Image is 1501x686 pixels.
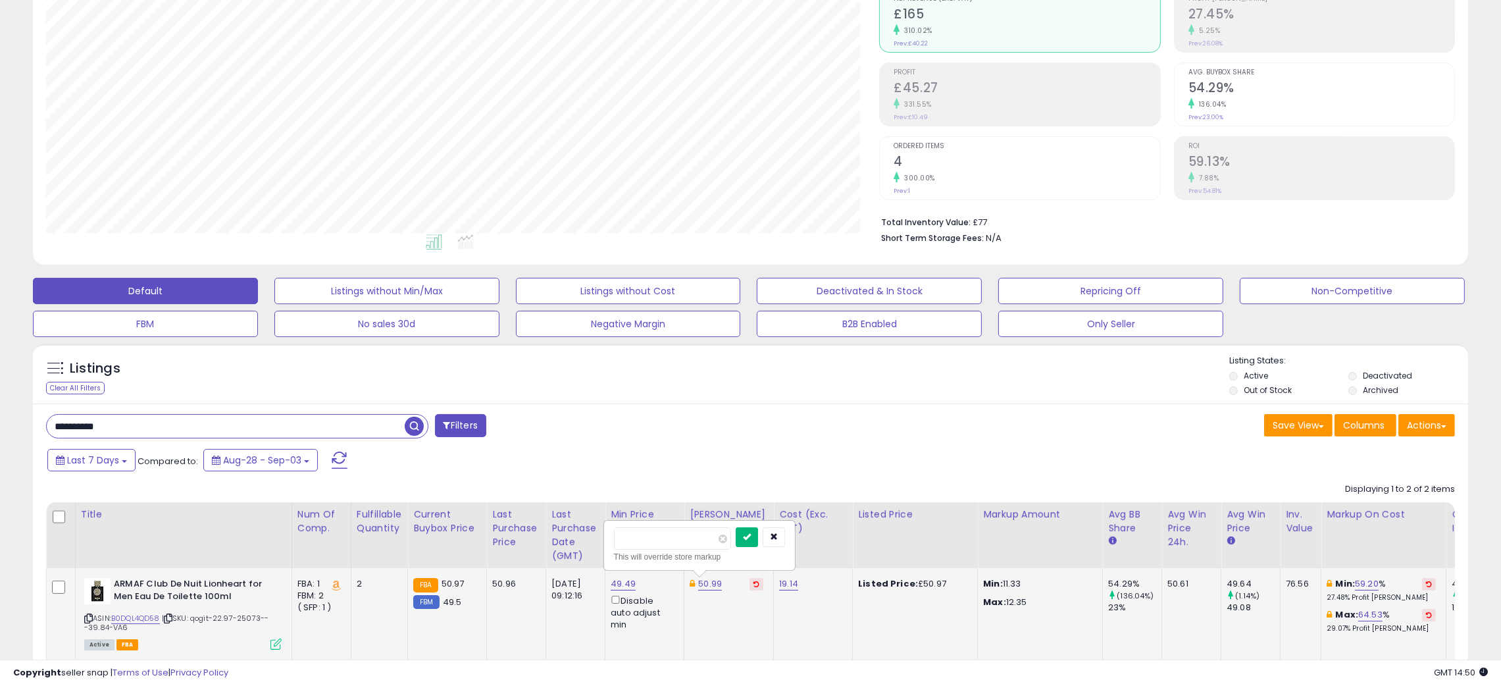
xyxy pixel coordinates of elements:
[274,278,499,304] button: Listings without Min/Max
[1229,355,1468,367] p: Listing States:
[223,454,301,467] span: Aug-28 - Sep-03
[1398,414,1455,436] button: Actions
[1358,608,1383,621] a: 64.53
[1188,187,1221,195] small: Prev: 54.81%
[1327,624,1436,633] p: 29.07% Profit [PERSON_NAME]
[1227,535,1234,547] small: Avg Win Price.
[46,382,105,394] div: Clear All Filters
[551,578,595,602] div: [DATE] 09:12:16
[1335,414,1396,436] button: Columns
[33,311,258,337] button: FBM
[1227,602,1280,614] div: 49.08
[170,666,228,679] a: Privacy Policy
[894,143,1159,150] span: Ordered Items
[1188,69,1454,76] span: Avg. Buybox Share
[1188,40,1223,47] small: Prev: 26.08%
[138,455,198,467] span: Compared to:
[84,578,111,604] img: 41Kpr5a2A6L._SL40_.jpg
[983,508,1097,521] div: Markup Amount
[1327,508,1440,521] div: Markup on Cost
[413,508,481,535] div: Current Buybox Price
[1321,502,1446,568] th: The percentage added to the cost of goods (COGS) that forms the calculator for Min & Max prices.
[1188,143,1454,150] span: ROI
[551,508,599,563] div: Last Purchase Date (GMT)
[116,639,139,650] span: FBA
[413,595,439,609] small: FBM
[881,232,984,244] b: Short Term Storage Fees:
[1227,578,1280,590] div: 49.64
[1363,370,1412,381] label: Deactivated
[1167,508,1215,549] div: Avg Win Price 24h.
[297,590,341,602] div: FBM: 2
[983,578,1092,590] p: 11.33
[1286,578,1311,590] div: 76.56
[114,578,274,606] b: ARMAF Club De Nuit Lionheart for Men Eau De Toilette 100ml
[203,449,318,471] button: Aug-28 - Sep-03
[611,577,636,591] a: 49.49
[1188,154,1454,172] h2: 59.13%
[900,26,932,36] small: 310.02%
[442,577,465,590] span: 50.97
[297,602,341,614] div: ( SFP: 1 )
[1108,602,1161,614] div: 23%
[435,414,486,437] button: Filters
[858,508,972,521] div: Listed Price
[611,508,678,521] div: Min Price
[516,278,741,304] button: Listings without Cost
[986,232,1002,244] span: N/A
[1327,609,1436,633] div: %
[413,578,438,593] small: FBA
[1327,593,1436,602] p: 27.48% Profit [PERSON_NAME]
[84,613,268,633] span: | SKU: qogit-22.97-25073---39.84-VA6
[779,577,798,591] a: 19.14
[983,596,1006,608] strong: Max:
[611,593,674,631] div: Disable auto adjust min
[1327,578,1436,602] div: %
[84,639,114,650] span: All listings currently available for purchase on Amazon
[492,508,540,549] div: Last Purchase Price
[13,666,61,679] strong: Copyright
[894,40,928,47] small: Prev: £40.22
[1108,578,1161,590] div: 54.29%
[516,311,741,337] button: Negative Margin
[998,311,1223,337] button: Only Seller
[983,577,1003,590] strong: Min:
[67,454,119,467] span: Last 7 Days
[900,173,935,183] small: 300.00%
[881,217,971,228] b: Total Inventory Value:
[1227,508,1275,535] div: Avg Win Price
[1117,591,1154,601] small: (136.04%)
[274,311,499,337] button: No sales 30d
[698,577,722,591] a: 50.99
[894,80,1159,98] h2: £45.27
[1345,483,1455,496] div: Displaying 1 to 2 of 2 items
[998,278,1223,304] button: Repricing Off
[357,578,397,590] div: 2
[1108,535,1116,547] small: Avg BB Share.
[13,667,228,679] div: seller snap | |
[443,596,462,608] span: 49.5
[1336,608,1359,621] b: Max:
[894,113,928,121] small: Prev: £10.49
[1167,578,1211,590] div: 50.61
[70,359,120,378] h5: Listings
[1363,384,1398,396] label: Archived
[779,508,847,535] div: Cost (Exc. VAT)
[1194,99,1227,109] small: 136.04%
[1108,508,1156,535] div: Avg BB Share
[297,578,341,590] div: FBA: 1
[858,578,967,590] div: £50.97
[1434,666,1488,679] span: 2025-09-11 14:50 GMT
[894,187,910,195] small: Prev: 1
[1336,577,1356,590] b: Min:
[1286,508,1315,535] div: Inv. value
[894,154,1159,172] h2: 4
[894,69,1159,76] span: Profit
[81,508,286,521] div: Title
[1194,26,1221,36] small: 5.25%
[983,596,1092,608] p: 12.35
[1240,278,1465,304] button: Non-Competitive
[33,278,258,304] button: Default
[900,99,932,109] small: 331.55%
[1244,370,1268,381] label: Active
